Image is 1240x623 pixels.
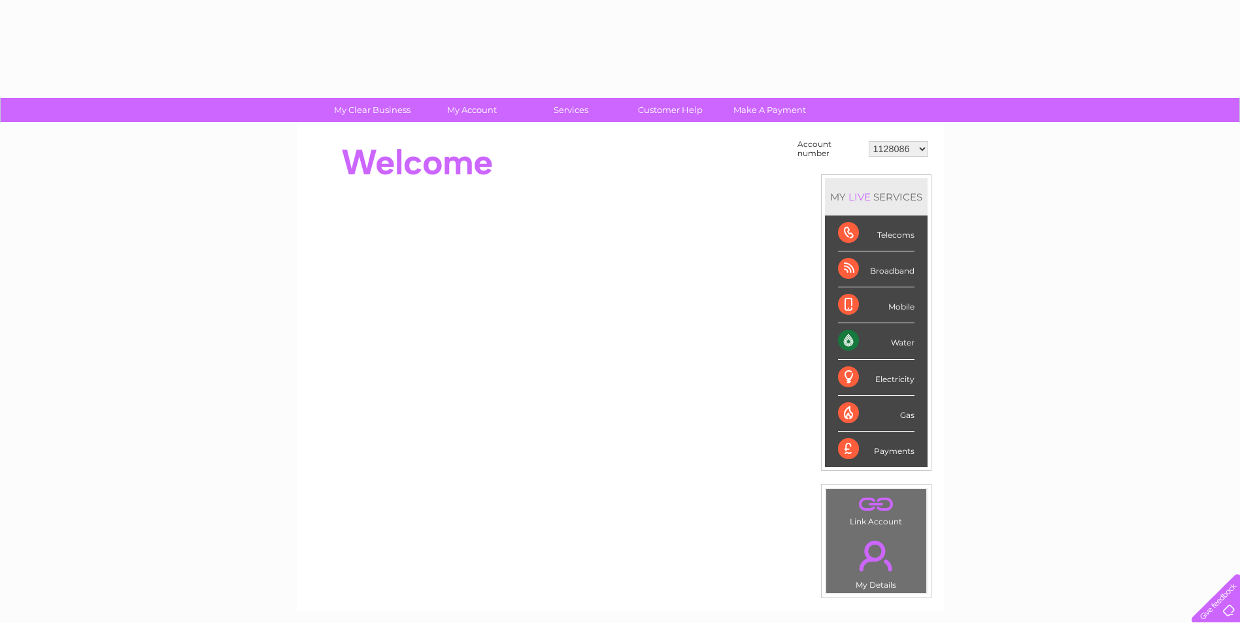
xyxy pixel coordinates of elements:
td: My Details [826,530,927,594]
div: Telecoms [838,216,914,251]
div: Payments [838,432,914,467]
div: MY SERVICES [825,178,928,216]
a: Customer Help [616,98,724,122]
div: Gas [838,396,914,432]
div: Broadband [838,251,914,287]
a: . [829,492,923,515]
a: My Clear Business [318,98,426,122]
td: Link Account [826,488,927,530]
a: Make A Payment [716,98,824,122]
div: Water [838,323,914,359]
a: My Account [418,98,526,122]
div: Mobile [838,287,914,323]
a: Services [517,98,625,122]
td: Account number [794,136,865,161]
div: LIVE [846,191,873,203]
a: . [829,533,923,579]
div: Electricity [838,360,914,396]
